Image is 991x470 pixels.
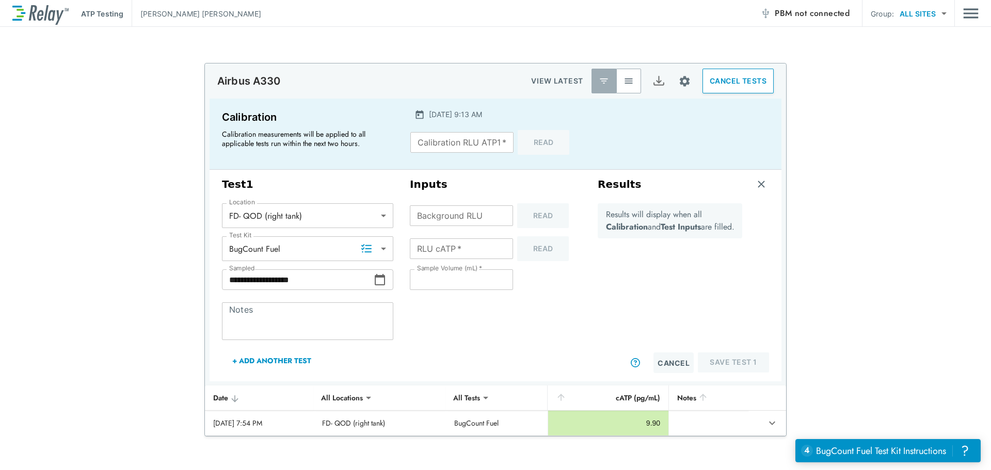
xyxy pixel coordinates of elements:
p: Group: [871,8,894,19]
div: cATP (pg/mL) [556,392,661,404]
div: FD- QOD (right tank) [222,205,393,226]
img: View All [624,76,634,86]
input: Choose date, selected date is Sep 17, 2025 [222,269,374,290]
div: BugCount Fuel [222,238,393,259]
label: Sample Volume (mL) [417,265,482,272]
h3: Results [598,178,642,191]
img: Remove [756,179,766,189]
p: ATP Testing [81,8,123,19]
p: Results will display when all and are filled. [606,208,734,233]
div: [DATE] 7:54 PM [213,418,306,428]
td: FD- QOD (right tank) [314,411,446,435]
b: Calibration [606,221,648,233]
span: not connected [795,7,850,19]
button: CANCEL TESTS [702,69,774,93]
p: Airbus A330 [217,75,281,87]
p: Calibration measurements will be applied to all applicable tests run within the next two hours. [222,129,387,148]
button: Site setup [671,68,698,95]
div: All Tests [446,387,487,408]
button: Export [646,69,671,93]
p: [PERSON_NAME] [PERSON_NAME] [140,8,261,19]
img: LuminUltra Relay [12,3,69,25]
b: Test Inputs [661,221,701,233]
label: Test Kit [229,232,252,239]
div: 9.90 [556,418,661,428]
h3: Test 1 [222,178,393,191]
p: Calibration [222,109,392,125]
img: Drawer Icon [963,4,979,23]
label: Location [229,199,255,206]
button: Main menu [963,4,979,23]
iframe: Resource center [795,439,981,462]
img: Calender Icon [414,109,425,120]
img: Offline Icon [760,8,771,19]
img: Latest [599,76,609,86]
p: VIEW LATEST [531,75,583,87]
div: Notes [677,392,740,404]
button: Cancel [653,352,694,373]
p: [DATE] 9:13 AM [429,109,482,120]
table: sticky table [205,385,786,436]
button: expand row [763,414,781,432]
th: Date [205,385,314,411]
button: PBM not connected [756,3,854,24]
label: Sampled [229,265,255,272]
div: All Locations [314,387,370,408]
span: PBM [775,6,850,21]
button: + Add Another Test [222,348,322,373]
td: BugCount Fuel [446,411,547,435]
h3: Inputs [410,178,581,191]
img: Export Icon [652,75,665,88]
img: Settings Icon [678,75,691,88]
